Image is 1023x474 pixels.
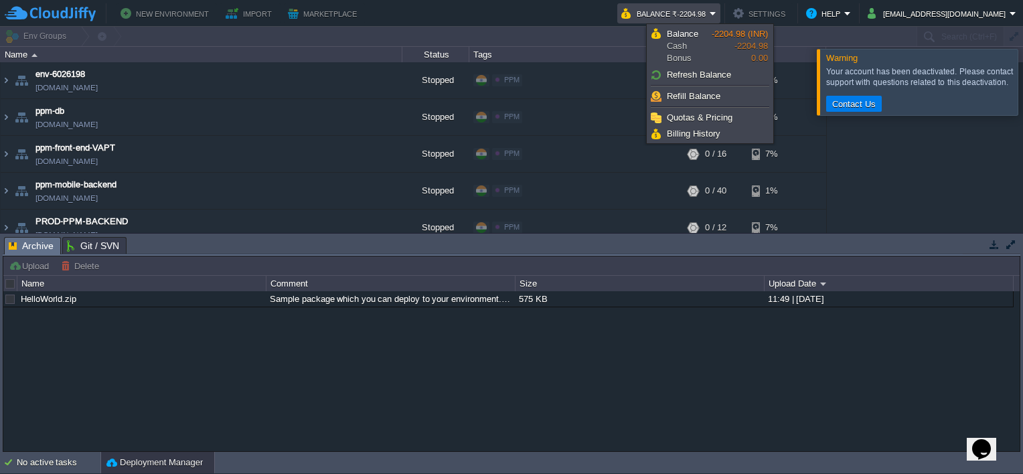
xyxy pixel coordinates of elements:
[1,47,402,62] div: Name
[828,98,880,110] button: Contact Us
[35,215,128,228] a: PROD-PPM-BACKEND
[1,173,11,209] img: AMDAwAAAACH5BAEAAAAALAAAAAABAAEAAAICRAEAOw==
[226,5,276,21] button: Import
[402,62,469,98] div: Stopped
[712,29,768,39] span: -2204.98 (INR)
[12,210,31,246] img: AMDAwAAAACH5BAEAAAAALAAAAAABAAEAAAICRAEAOw==
[35,118,98,131] span: [DOMAIN_NAME]
[402,136,469,172] div: Stopped
[35,68,85,81] a: env-6026198
[402,99,469,135] div: Stopped
[516,291,763,307] div: 575 KB
[765,276,1013,291] div: Upload Date
[403,47,469,62] div: Status
[12,173,31,209] img: AMDAwAAAACH5BAEAAAAALAAAAAABAAEAAAICRAEAOw==
[649,110,771,125] a: Quotas & Pricing
[61,260,103,272] button: Delete
[1,210,11,246] img: AMDAwAAAACH5BAEAAAAALAAAAAABAAEAAAICRAEAOw==
[504,223,520,231] span: PPM
[649,89,771,104] a: Refill Balance
[12,99,31,135] img: AMDAwAAAACH5BAEAAAAALAAAAAABAAEAAAICRAEAOw==
[266,291,514,307] div: Sample package which you can deploy to your environment. Feel free to delete and upload a package...
[967,420,1010,461] iframe: chat widget
[1,136,11,172] img: AMDAwAAAACH5BAEAAAAALAAAAAABAAEAAAICRAEAOw==
[826,53,858,63] span: Warning
[288,5,361,21] button: Marketplace
[705,173,726,209] div: 0 / 40
[752,210,795,246] div: 7%
[504,112,520,121] span: PPM
[67,238,119,254] span: Git / SVN
[667,91,720,101] span: Refill Balance
[667,70,731,80] span: Refresh Balance
[9,238,54,254] span: Archive
[504,186,520,194] span: PPM
[649,26,771,66] a: BalanceCashBonus-2204.98 (INR)-2204.980.00
[106,456,203,469] button: Deployment Manager
[121,5,213,21] button: New Environment
[705,210,726,246] div: 0 / 12
[18,276,266,291] div: Name
[712,29,768,63] span: -2204.98 0.00
[12,62,31,98] img: AMDAwAAAACH5BAEAAAAALAAAAAABAAEAAAICRAEAOw==
[667,112,732,123] span: Quotas & Pricing
[621,5,710,21] button: Balance ₹-2204.98
[667,28,712,64] span: Cash Bonus
[35,141,115,155] a: ppm-front-end-VAPT
[806,5,844,21] button: Help
[21,294,76,304] a: HelloWorld.zip
[402,210,469,246] div: Stopped
[765,291,1012,307] div: 11:49 | [DATE]
[516,276,764,291] div: Size
[752,136,795,172] div: 7%
[35,104,64,118] a: ppm-db
[402,173,469,209] div: Stopped
[470,47,683,62] div: Tags
[35,155,98,168] a: [DOMAIN_NAME]
[504,76,520,84] span: PPM
[752,173,795,209] div: 1%
[35,228,98,242] a: [DOMAIN_NAME]
[31,54,37,57] img: AMDAwAAAACH5BAEAAAAALAAAAAABAAEAAAICRAEAOw==
[667,129,720,139] span: Billing History
[1,62,11,98] img: AMDAwAAAACH5BAEAAAAALAAAAAABAAEAAAICRAEAOw==
[826,66,1014,88] div: Your account has been deactivated. Please contact support with questions related to this deactiva...
[705,136,726,172] div: 0 / 16
[5,5,96,22] img: CloudJiffy
[17,452,100,473] div: No active tasks
[35,178,116,191] a: ppm-mobile-backend
[667,29,698,39] span: Balance
[1,99,11,135] img: AMDAwAAAACH5BAEAAAAALAAAAAABAAEAAAICRAEAOw==
[267,276,515,291] div: Comment
[868,5,1010,21] button: [EMAIL_ADDRESS][DOMAIN_NAME]
[649,68,771,82] a: Refresh Balance
[12,136,31,172] img: AMDAwAAAACH5BAEAAAAALAAAAAABAAEAAAICRAEAOw==
[35,191,98,205] a: [DOMAIN_NAME]
[649,127,771,141] a: Billing History
[733,5,789,21] button: Settings
[9,260,53,272] button: Upload
[504,149,520,157] span: PPM
[35,81,98,94] a: [DOMAIN_NAME]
